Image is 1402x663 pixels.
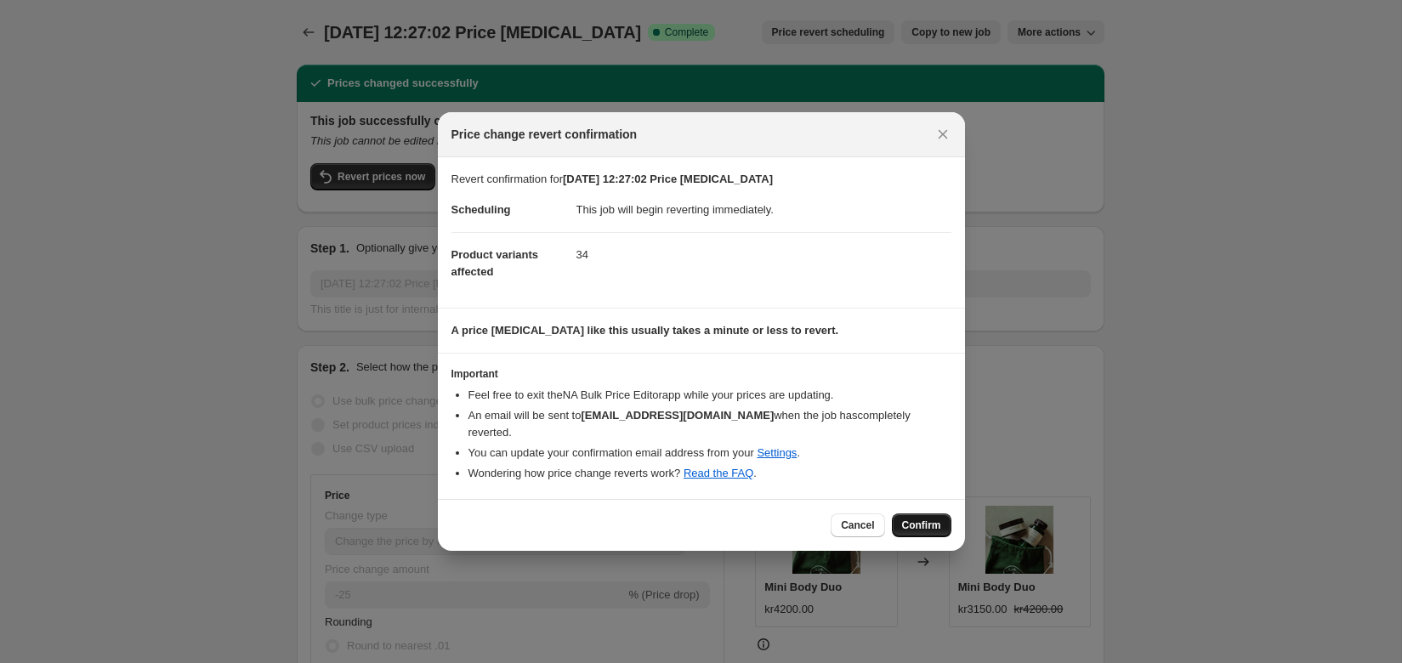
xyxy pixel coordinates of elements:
[451,367,951,381] h3: Important
[451,126,638,143] span: Price change revert confirmation
[468,407,951,441] li: An email will be sent to when the job has completely reverted .
[902,518,941,532] span: Confirm
[576,188,951,232] dd: This job will begin reverting immediately.
[451,324,839,337] b: A price [MEDICAL_DATA] like this usually takes a minute or less to revert.
[451,203,511,216] span: Scheduling
[576,232,951,277] dd: 34
[468,445,951,462] li: You can update your confirmation email address from your .
[468,387,951,404] li: Feel free to exit the NA Bulk Price Editor app while your prices are updating.
[931,122,955,146] button: Close
[684,467,753,479] a: Read the FAQ
[451,248,539,278] span: Product variants affected
[581,409,774,422] b: [EMAIL_ADDRESS][DOMAIN_NAME]
[451,171,951,188] p: Revert confirmation for
[831,513,884,537] button: Cancel
[468,465,951,482] li: Wondering how price change reverts work? .
[841,518,874,532] span: Cancel
[757,446,797,459] a: Settings
[892,513,951,537] button: Confirm
[563,173,773,185] b: [DATE] 12:27:02 Price [MEDICAL_DATA]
